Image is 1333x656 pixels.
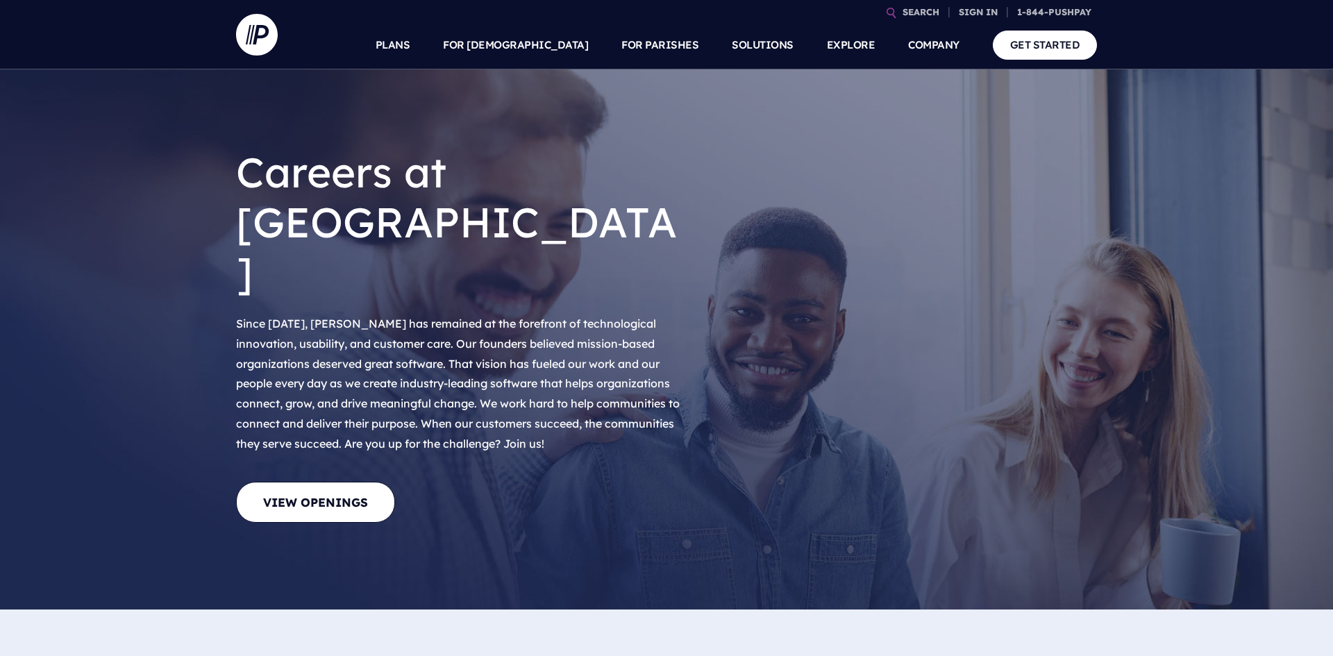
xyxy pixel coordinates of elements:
a: COMPANY [908,21,959,69]
a: SOLUTIONS [732,21,794,69]
span: Since [DATE], [PERSON_NAME] has remained at the forefront of technological innovation, usability,... [236,317,680,451]
a: GET STARTED [993,31,1098,59]
a: PLANS [376,21,410,69]
a: FOR PARISHES [621,21,698,69]
h1: Careers at [GEOGRAPHIC_DATA] [236,136,687,308]
a: EXPLORE [827,21,875,69]
a: View Openings [236,482,395,523]
a: FOR [DEMOGRAPHIC_DATA] [443,21,588,69]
